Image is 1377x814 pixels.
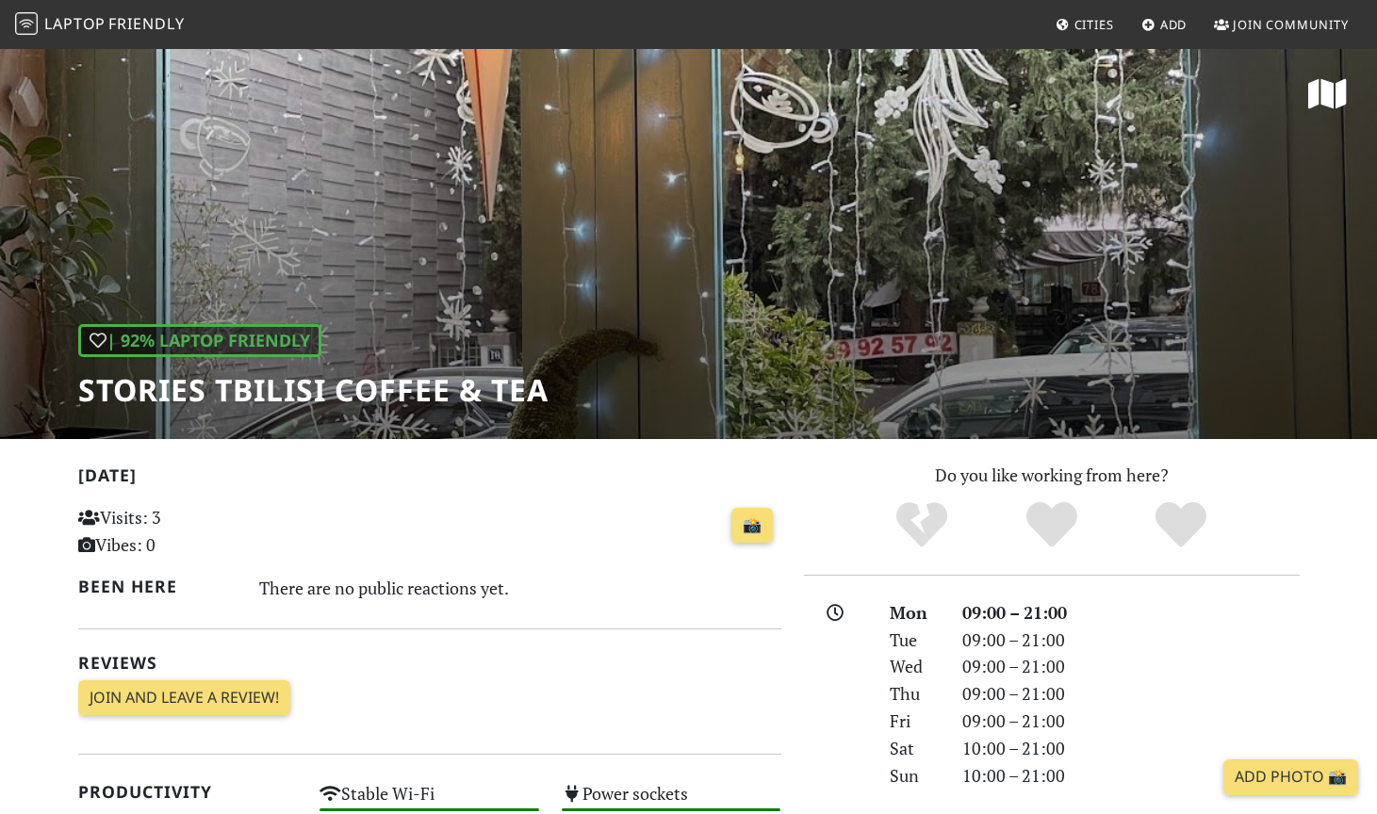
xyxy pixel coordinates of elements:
[878,762,950,790] div: Sun
[1048,8,1122,41] a: Cities
[878,653,950,680] div: Wed
[1223,759,1358,795] a: Add Photo 📸
[78,653,781,673] h2: Reviews
[78,504,298,559] p: Visits: 3 Vibes: 0
[731,508,773,544] a: 📸
[78,324,321,357] div: In general, do you like working from here?
[78,680,290,716] a: Join and leave a review!
[78,782,298,802] h2: Productivity
[259,573,781,603] div: There are no public reactions yet.
[951,735,1311,762] div: 10:00 – 21:00
[878,735,950,762] div: Sat
[15,8,185,41] a: LaptopFriendly LaptopFriendly
[78,372,549,408] h1: Stories Tbilisi Coffee & Tea
[987,499,1117,551] div: Yes
[804,462,1300,489] p: Do you like working from here?
[951,708,1311,735] div: 09:00 – 21:00
[878,680,950,708] div: Thu
[951,627,1311,654] div: 09:00 – 21:00
[44,13,106,34] span: Laptop
[15,12,38,35] img: LaptopFriendly
[878,599,950,627] div: Mon
[951,599,1311,627] div: 09:00 – 21:00
[108,13,184,34] span: Friendly
[857,499,987,551] div: No
[78,465,781,493] h2: [DATE]
[78,577,238,596] h2: Been here
[1160,16,1188,33] span: Add
[878,708,950,735] div: Fri
[878,627,950,654] div: Tue
[951,653,1311,680] div: 09:00 – 21:00
[1134,8,1195,41] a: Add
[1116,499,1246,551] div: Definitely!
[951,762,1311,790] div: 10:00 – 21:00
[1206,8,1356,41] a: Join Community
[1074,16,1114,33] span: Cities
[1233,16,1349,33] span: Join Community
[951,680,1311,708] div: 09:00 – 21:00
